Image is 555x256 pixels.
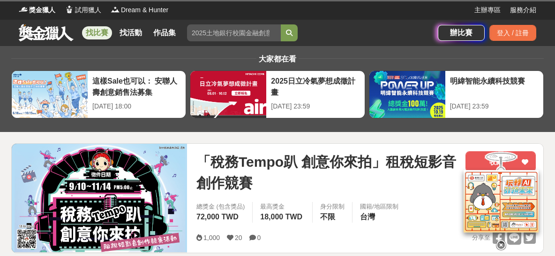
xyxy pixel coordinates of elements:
[196,213,239,221] span: 72,000 TWD
[116,26,146,39] a: 找活動
[474,5,501,15] a: 主辦專區
[510,5,536,15] a: 服務介紹
[92,76,181,97] div: 這樣Sale也可以： 安聯人壽創意銷售法募集
[150,26,180,39] a: 作品集
[450,76,539,97] div: 明緯智能永續科技競賽
[111,5,168,15] a: LogoDream & Hunter
[320,202,345,211] div: 身分限制
[187,24,281,41] input: 2025土地銀行校園金融創意挑戰賽：從你出發 開啟智慧金融新頁
[489,25,536,41] div: 登入 / 註冊
[450,101,539,111] div: [DATE] 23:59
[320,213,335,221] span: 不限
[260,213,302,221] span: 18,000 TWD
[12,144,187,252] img: Cover Image
[256,55,299,63] span: 大家都在看
[257,234,261,241] span: 0
[271,76,360,97] div: 2025日立冷氣夢想成徵計畫
[203,234,220,241] span: 1,000
[82,26,112,39] a: 找比賽
[438,25,485,41] a: 辦比賽
[29,5,55,15] span: 獎金獵人
[75,5,101,15] span: 試用獵人
[65,5,74,14] img: Logo
[360,202,398,211] div: 國籍/地區限制
[196,202,245,211] span: 總獎金 (包含獎品)
[369,70,544,118] a: 明緯智能永續科技競賽[DATE] 23:59
[271,101,360,111] div: [DATE] 23:59
[19,5,28,14] img: Logo
[196,151,458,194] span: 「稅務Tempo趴 創意你來拍」租稅短影音創作競賽
[360,213,375,221] span: 台灣
[11,70,186,118] a: 這樣Sale也可以： 安聯人壽創意銷售法募集[DATE] 18:00
[92,101,181,111] div: [DATE] 18:00
[19,5,55,15] a: Logo獎金獵人
[464,170,539,233] img: d2146d9a-e6f6-4337-9592-8cefde37ba6b.png
[121,5,168,15] span: Dream & Hunter
[235,234,242,241] span: 20
[65,5,101,15] a: Logo試用獵人
[111,5,120,14] img: Logo
[190,70,365,118] a: 2025日立冷氣夢想成徵計畫[DATE] 23:59
[260,202,305,211] span: 最高獎金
